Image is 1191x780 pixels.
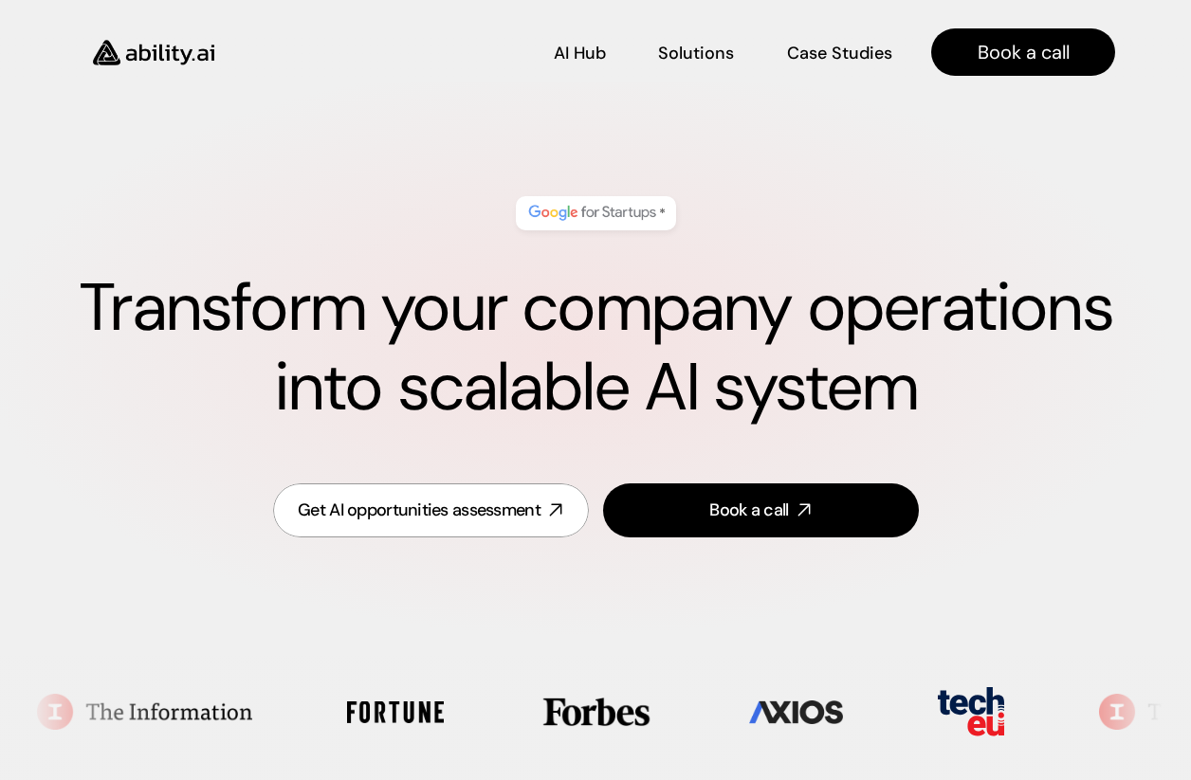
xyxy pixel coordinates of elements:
[241,28,1115,76] nav: Main navigation
[554,42,606,65] p: AI Hub
[554,36,606,69] a: AI Hub
[786,36,893,69] a: Case Studies
[658,42,734,65] p: Solutions
[658,36,734,69] a: Solutions
[298,499,541,522] div: Get AI opportunities assessment
[931,28,1115,76] a: Book a call
[978,39,1070,65] p: Book a call
[709,499,788,522] div: Book a call
[273,483,589,537] a: Get AI opportunities assessment
[603,483,919,537] a: Book a call
[787,42,892,65] p: Case Studies
[76,268,1115,427] h1: Transform your company operations into scalable AI system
